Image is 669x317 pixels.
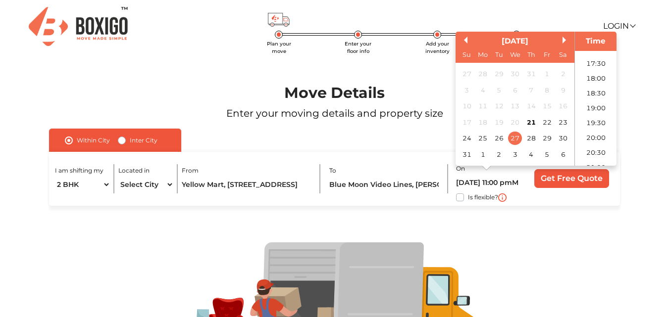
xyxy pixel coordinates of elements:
div: Not available Tuesday, August 19th, 2025 [492,116,506,129]
div: Not available Sunday, July 27th, 2025 [460,67,473,81]
input: Locality [182,176,312,193]
li: 17:30 [575,56,617,71]
div: Not available Saturday, August 9th, 2025 [557,84,570,97]
p: Enter your moving details and property size [27,106,642,121]
div: Not available Monday, July 28th, 2025 [476,67,490,81]
h1: Move Details [27,84,642,102]
input: Get Free Quote [534,169,609,188]
div: [DATE] [456,36,574,47]
div: Choose Wednesday, August 27th, 2025 [509,132,522,145]
div: Choose Friday, September 5th, 2025 [541,148,554,161]
div: Choose Saturday, August 30th, 2025 [557,132,570,145]
div: Not available Monday, August 11th, 2025 [476,99,490,113]
div: Not available Thursday, July 31st, 2025 [524,67,538,81]
div: Not available Friday, August 1st, 2025 [541,67,554,81]
div: Choose Sunday, August 31st, 2025 [460,148,473,161]
div: Not available Tuesday, July 29th, 2025 [492,67,506,81]
div: Choose Friday, August 29th, 2025 [541,132,554,145]
div: Su [460,48,473,61]
div: Fr [541,48,554,61]
div: Time [577,36,614,47]
div: Choose Monday, August 25th, 2025 [476,132,490,145]
img: i [498,193,507,202]
div: Not available Saturday, August 16th, 2025 [557,99,570,113]
li: 19:30 [575,116,617,131]
div: Th [524,48,538,61]
div: Not available Thursday, August 7th, 2025 [524,84,538,97]
div: Not available Wednesday, August 20th, 2025 [509,116,522,129]
div: Choose Wednesday, September 3rd, 2025 [509,148,522,161]
label: I am shifting my [55,166,103,175]
li: 19:00 [575,101,617,116]
li: 18:00 [575,71,617,86]
div: Choose Friday, August 22nd, 2025 [541,116,554,129]
label: Inter City [130,135,157,146]
a: Login [603,21,635,31]
div: Not available Wednesday, August 6th, 2025 [509,84,522,97]
div: Not available Friday, August 15th, 2025 [541,99,554,113]
img: Boxigo [29,7,128,46]
div: Not available Wednesday, August 13th, 2025 [509,99,522,113]
li: 21:00 [575,160,617,175]
div: Choose Saturday, August 23rd, 2025 [557,116,570,129]
label: To [329,166,336,175]
li: 18:30 [575,86,617,101]
div: Not available Saturday, August 2nd, 2025 [557,67,570,81]
div: month 2025-08 [459,66,571,163]
div: Choose Saturday, September 6th, 2025 [557,148,570,161]
div: Mo [476,48,490,61]
span: Add your inventory [425,41,450,54]
label: Within City [77,135,110,146]
div: Not available Sunday, August 10th, 2025 [460,99,473,113]
div: Not available Thursday, August 14th, 2025 [524,99,538,113]
div: Choose Thursday, August 28th, 2025 [524,132,538,145]
div: Not available Monday, August 4th, 2025 [476,84,490,97]
label: From [182,166,199,175]
div: Not available Friday, August 8th, 2025 [541,84,554,97]
div: Choose Sunday, August 24th, 2025 [460,132,473,145]
span: Plan your move [267,41,291,54]
label: Located in [118,166,150,175]
div: Tu [492,48,506,61]
li: 20:30 [575,145,617,160]
span: Enter your floor info [345,41,371,54]
div: Not available Tuesday, August 5th, 2025 [492,84,506,97]
input: Select date [456,174,522,191]
div: Choose Monday, September 1st, 2025 [476,148,490,161]
div: Not available Tuesday, August 12th, 2025 [492,99,506,113]
input: Locality [329,176,441,193]
li: 20:00 [575,131,617,145]
div: Choose Tuesday, September 2nd, 2025 [492,148,506,161]
div: Not available Wednesday, July 30th, 2025 [509,67,522,81]
button: Next Month [563,37,569,44]
label: Is flexible? [468,191,498,202]
div: Choose Thursday, September 4th, 2025 [524,148,538,161]
div: We [509,48,522,61]
div: Not available Monday, August 18th, 2025 [476,116,490,129]
div: Sa [557,48,570,61]
div: Not available Sunday, August 17th, 2025 [460,116,473,129]
div: Not available Sunday, August 3rd, 2025 [460,84,473,97]
div: Choose Tuesday, August 26th, 2025 [492,132,506,145]
div: Choose Thursday, August 21st, 2025 [524,116,538,129]
button: Previous Month [461,37,467,44]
